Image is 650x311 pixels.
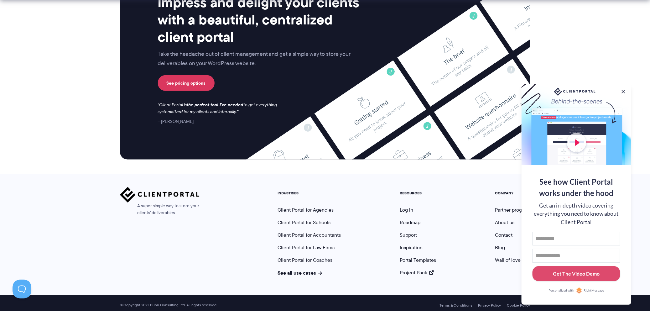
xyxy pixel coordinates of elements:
span: © Copyright 2022 Dunn Consulting Ltd. All rights reserved. [117,303,221,308]
a: Contact [495,231,513,239]
span: RightMessage [584,288,604,293]
div: Get The Video Demo [553,270,600,277]
h5: INDUSTRIES [278,191,341,195]
span: Personalized with [549,288,574,293]
iframe: Toggle Customer Support [13,280,31,298]
button: Get The Video Demo [533,266,620,282]
a: Blog [495,244,505,251]
a: Client Portal for Schools [278,219,331,226]
h5: COMPANY [495,191,530,195]
a: Personalized withRightMessage [533,287,620,294]
cite: [PERSON_NAME] [158,118,194,124]
a: Portal Templates [400,256,436,264]
a: Cookie Policy [507,303,530,308]
a: Log in [400,206,413,213]
div: Get an in-depth video covering everything you need to know about Client Portal [533,202,620,226]
a: Privacy Policy [478,303,501,308]
a: Roadmap [400,219,421,226]
a: Wall of love [495,256,521,264]
a: Client Portal for Law Firms [278,244,335,251]
strong: the perfect tool I've needed [187,101,244,108]
span: A super simple way to store your clients' deliverables [120,203,200,216]
a: About us [495,219,515,226]
a: Support [400,231,417,239]
h5: RESOURCES [400,191,436,195]
a: Inspiration [400,244,423,251]
a: See all use cases [278,269,322,277]
div: See how Client Portal works under the hood [533,176,620,199]
p: Take the headache out of client management and get a simple way to store your deliverables on you... [158,50,364,68]
a: Partner program [495,206,530,213]
a: Project Pack [400,269,434,276]
a: Client Portal for Accountants [278,231,341,239]
a: Terms & Conditions [440,303,472,308]
a: See pricing options [158,75,215,91]
a: Client Portal for Agencies [278,206,334,213]
img: Personalized with RightMessage [576,287,582,294]
p: Client Portal is to get everything systematized for my clients and internally. [158,102,286,115]
a: Client Portal for Coaches [278,256,333,264]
